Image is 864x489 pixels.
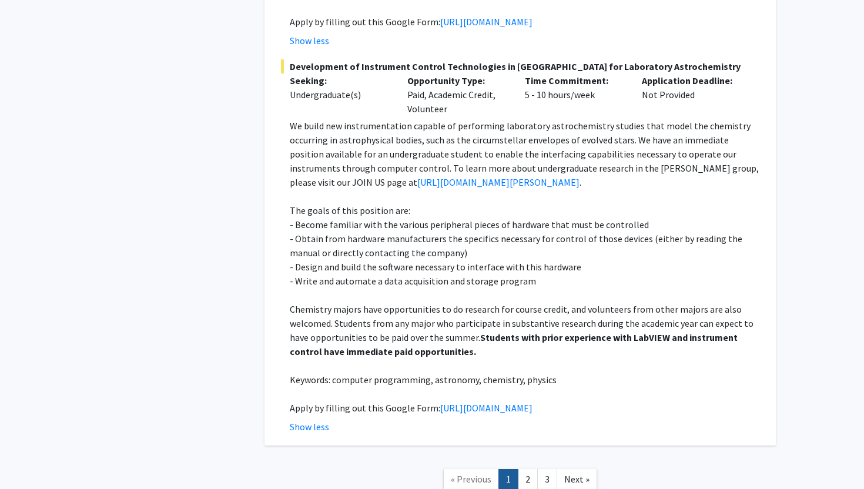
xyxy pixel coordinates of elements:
p: Chemistry majors have opportunities to do research for course credit, and volunteers from other m... [290,302,759,359]
div: Not Provided [633,73,751,116]
a: [URL][DOMAIN_NAME] [440,402,533,414]
p: We build new instrumentation capable of performing laboratory astrochemistry studies that model t... [290,119,759,189]
a: [URL][DOMAIN_NAME] [440,16,533,28]
a: [URL][DOMAIN_NAME][PERSON_NAME] [417,176,580,188]
p: Apply by filling out this Google Form: [290,401,759,415]
iframe: Chat [9,436,50,480]
p: - Write and automate a data acquisition and storage program [290,274,759,288]
p: Keywords: computer programming, astronomy, chemistry, physics [290,373,759,387]
button: Show less [290,420,329,434]
p: Apply by filling out this Google Form: [290,15,759,29]
div: Paid, Academic Credit, Volunteer [398,73,516,116]
p: Opportunity Type: [407,73,507,88]
p: The goals of this position are: [290,203,759,217]
div: Undergraduate(s) [290,88,390,102]
button: Show less [290,34,329,48]
span: Next » [564,473,590,485]
p: - Become familiar with the various peripheral pieces of hardware that must be controlled [290,217,759,232]
p: Application Deadline: [642,73,742,88]
p: - Obtain from hardware manufacturers the specifics necessary for control of those devices (either... [290,232,759,260]
p: - Design and build the software necessary to interface with this hardware [290,260,759,274]
span: Development of Instrument Control Technologies in [GEOGRAPHIC_DATA] for Laboratory Astrochemistry [281,59,759,73]
span: « Previous [451,473,491,485]
p: Time Commitment: [525,73,625,88]
p: Seeking: [290,73,390,88]
strong: Students with prior experience with LabVIEW and instrument control have immediate paid opportunit... [290,331,738,357]
div: 5 - 10 hours/week [516,73,634,116]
